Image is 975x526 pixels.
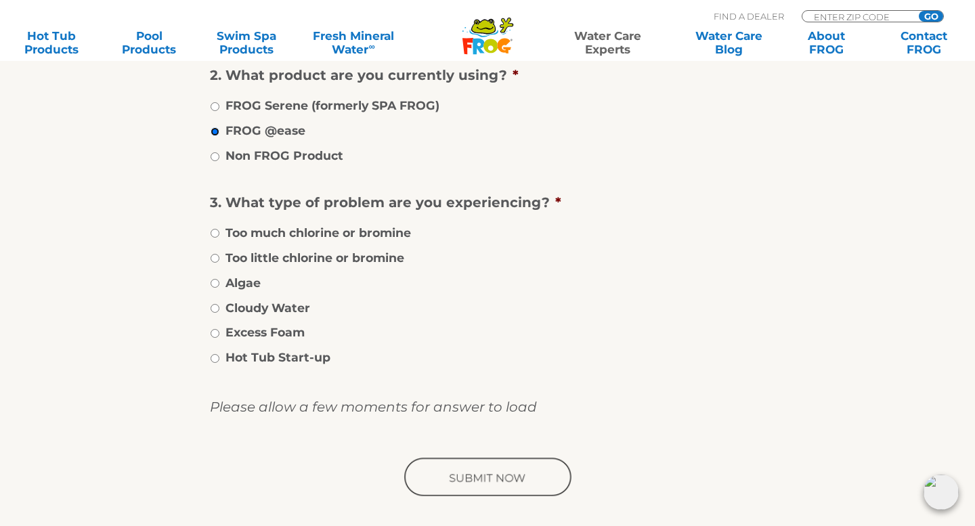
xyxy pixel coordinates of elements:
[919,11,943,22] input: GO
[210,399,537,415] i: Please allow a few moments for answer to load
[225,349,330,366] label: Hot Tub Start-up
[402,456,573,500] input: Submit
[225,97,439,114] label: FROG Serene (formerly SPA FROG)
[14,29,89,56] a: Hot TubProducts
[225,274,261,292] label: Algae
[210,66,754,84] label: 2. What product are you currently using?
[210,194,754,211] label: 3. What type of problem are you experiencing?
[209,29,284,56] a: Swim SpaProducts
[306,29,401,56] a: Fresh MineralWater∞
[225,299,310,317] label: Cloudy Water
[225,224,411,242] label: Too much chlorine or bromine
[368,41,374,51] sup: ∞
[714,10,784,22] p: Find A Dealer
[546,29,669,56] a: Water CareExperts
[111,29,187,56] a: PoolProducts
[924,475,959,510] img: openIcon
[225,147,343,165] label: Non FROG Product
[225,122,305,139] label: FROG @ease
[788,29,864,56] a: AboutFROG
[691,29,766,56] a: Water CareBlog
[886,29,961,56] a: ContactFROG
[225,324,305,341] label: Excess Foam
[812,11,904,22] input: Zip Code Form
[225,249,404,267] label: Too little chlorine or bromine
